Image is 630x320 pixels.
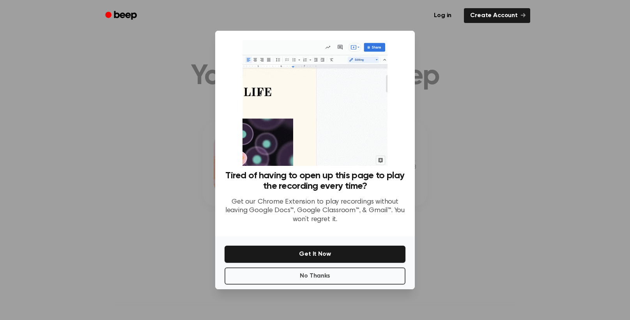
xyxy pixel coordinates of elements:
[225,267,405,285] button: No Thanks
[100,8,144,23] a: Beep
[225,171,405,192] h3: Tired of having to open up this page to play the recording every time?
[225,198,405,224] p: Get our Chrome Extension to play recordings without leaving Google Docs™, Google Classroom™, & Gm...
[225,246,405,263] button: Get It Now
[242,40,387,166] img: Beep extension in action
[426,7,459,25] a: Log in
[464,8,530,23] a: Create Account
